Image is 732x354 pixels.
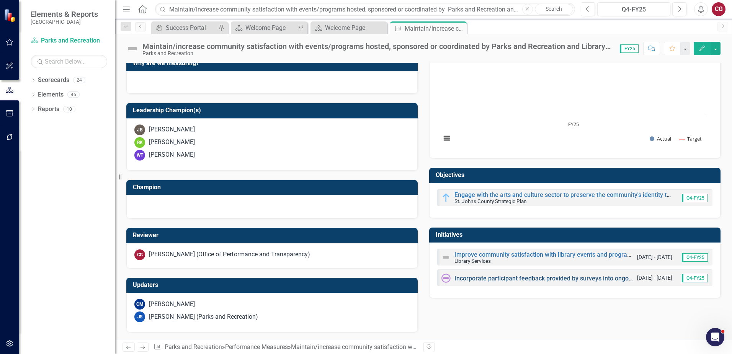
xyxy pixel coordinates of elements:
[454,258,491,264] small: Library Services
[682,253,708,262] span: Q4-FY25
[437,35,712,150] div: Chart. Highcharts interactive chart.
[405,24,465,33] div: Maintain/increase community satisfaction with events/programs hosted, sponsored or coordinated by...
[133,107,414,114] h3: Leadership Champion(s)
[441,133,452,144] button: View chart menu, Chart
[441,274,451,283] img: Not Started
[436,172,717,179] h3: Objectives
[149,300,195,309] div: [PERSON_NAME]
[597,2,670,16] button: Q4-FY25
[225,343,288,351] a: Performance Measures
[637,254,672,261] small: [DATE] - [DATE]
[134,299,145,310] div: CM
[637,274,672,282] small: [DATE] - [DATE]
[134,249,145,260] div: CG
[535,4,573,15] a: Search
[454,198,527,204] small: St. Johns County Strategic Plan
[441,193,451,202] img: In Progress
[142,51,612,56] div: Parks and Recreation
[38,90,64,99] a: Elements
[31,10,98,19] span: Elements & Reports
[706,328,724,346] iframe: Intercom live chat
[233,23,296,33] a: Welcome Page
[325,23,385,33] div: Welcome Page
[63,106,75,112] div: 10
[134,311,145,322] div: JS
[600,5,668,14] div: Q4-FY25
[712,2,725,16] button: CG
[4,8,17,22] img: ClearPoint Strategy
[38,105,59,114] a: Reports
[67,92,80,98] div: 46
[142,42,612,51] div: Maintain/increase community satisfaction with events/programs hosted, sponsored or coordinated by...
[165,343,222,351] a: Parks and Recreation
[245,23,296,33] div: Welcome Page
[149,313,258,321] div: [PERSON_NAME] (Parks and Recreation)
[312,23,385,33] a: Welcome Page
[31,36,107,45] a: Parks and Recreation
[126,43,139,55] img: Not Defined
[149,151,195,159] div: [PERSON_NAME]
[133,60,414,67] h3: Why are we measuring?
[682,274,708,282] span: Q4-FY25
[149,250,310,259] div: [PERSON_NAME] (Office of Performance and Transparency)
[568,121,579,128] text: FY25
[441,253,451,262] img: Not Defined
[134,137,145,148] div: RK
[650,135,671,142] button: Show Actual
[680,135,702,142] button: Show Target
[454,251,636,258] a: Improve community satisfaction with library events and programs
[133,282,414,288] h3: Updaters
[153,23,216,33] a: Success Portal
[682,194,708,202] span: Q4-FY25
[620,44,639,53] span: FY25
[149,125,195,134] div: [PERSON_NAME]
[134,150,145,161] div: WT
[436,231,717,238] h3: Initiatives
[133,184,414,191] h3: Champion
[31,19,98,25] small: [GEOGRAPHIC_DATA]
[133,232,414,239] h3: Reviewer
[149,138,195,147] div: [PERSON_NAME]
[166,23,216,33] div: Success Portal
[73,77,85,84] div: 24
[154,343,418,352] div: » »
[437,35,709,150] svg: Interactive chart
[155,3,575,16] input: Search ClearPoint...
[134,125,145,135] div: JB
[38,76,69,85] a: Scorecards
[31,55,107,68] input: Search Below...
